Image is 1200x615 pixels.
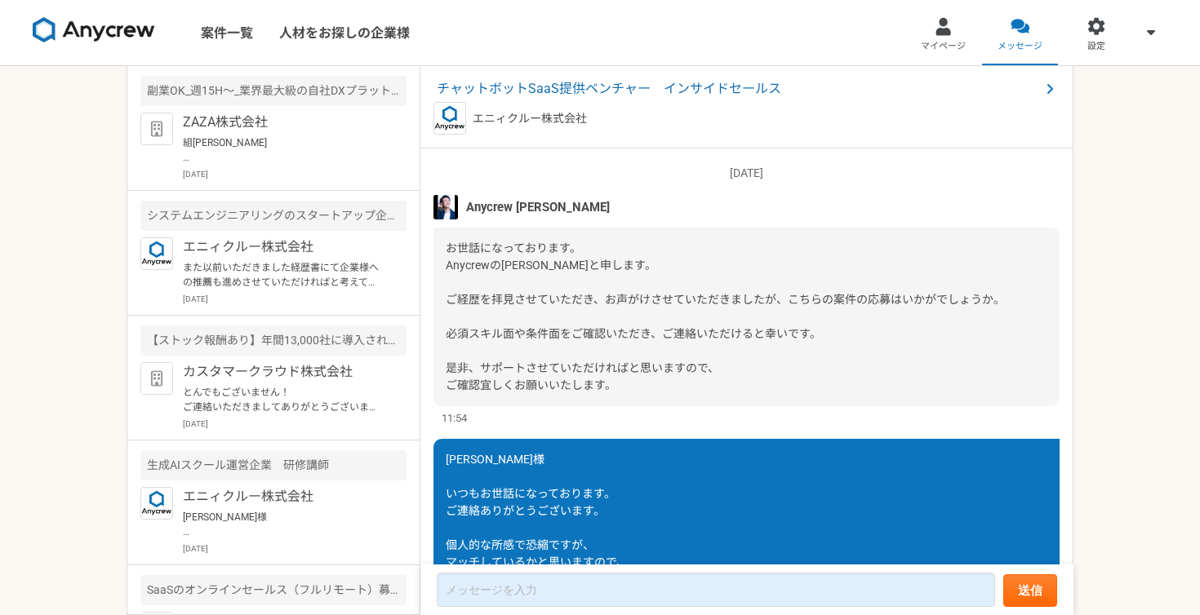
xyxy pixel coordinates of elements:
[433,195,458,219] img: S__5267474.jpg
[1003,574,1057,607] button: 送信
[442,410,467,426] span: 11:54
[433,102,466,135] img: logo_text_blue_01.png
[183,510,384,539] p: [PERSON_NAME]様 返信が遅くなり申し訳ございませんでした。 また先日、お打ち合わせ、ありがとうございました。 ご紹介いただいた別案件の件、承知いたしました。 [PERSON_NAME...
[446,241,1005,392] span: お世話になっております。 Anycrewの[PERSON_NAME]と申します。 ご経歴を拝見させていただき、お声がけさせていただきましたが、こちらの案件の応募はいかがでしょうか。 必須スキル面...
[140,362,173,395] img: default_org_logo-42cde973f59100197ec2c8e796e4974ac8490bb5b08a0eb061ff975e4574aa76.png
[921,40,966,53] span: マイページ
[140,76,407,106] div: 副業OK_週15H〜_業界最大級の自社DXプラットフォームのコンサルティング営業
[437,79,1040,99] span: チャットボットSaaS提供ベンチャー インサイドセールス
[140,487,173,520] img: logo_text_blue_01.png
[183,260,384,290] p: また以前いただきました経歴書にて企業様への推薦も進めさせていただければと考えております。こちら並行して進めさせていただいても大丈夫でしょうか？ よろしくお願いいたします。
[140,575,407,605] div: SaaSのオンラインセールス（フルリモート）募集
[183,385,384,414] p: とんでもございません！ ご連絡いただきましてありがとうございます。 村脇様宛に[DATE] 16:00 - 17:00にて日程調整させて頂きました！
[183,418,407,430] p: [DATE]
[183,237,384,257] p: エニィクルー株式会社
[183,542,407,555] p: [DATE]
[33,17,155,43] img: 8DqYSo04kwAAAAASUVORK5CYII=
[140,113,173,145] img: default_org_logo-42cde973f59100197ec2c8e796e4974ac8490bb5b08a0eb061ff975e4574aa76.png
[998,40,1042,53] span: メッセージ
[140,325,407,356] div: 【ストック報酬あり】年間13,000社に導入されたSaasのリード獲得のご依頼
[140,450,407,480] div: 生成AIスクール運営企業 研修講師
[183,293,407,305] p: [DATE]
[140,237,173,270] img: logo_text_blue_01.png
[140,201,407,231] div: システムエンジニアリングのスタートアップ企業 生成AIの新規事業のセールスを募集
[183,168,407,180] p: [DATE]
[183,487,384,507] p: エニィクルー株式会社
[183,362,384,382] p: カスタマークラウド株式会社
[473,110,587,127] p: エニィクルー株式会社
[183,135,384,165] p: 組[PERSON_NAME] はじめまして。 ZAZA株式会社アシスタントの[PERSON_NAME]と申します。 この度は弊社の業務委託案件にご興味をお持ちいただき、誠にありがとうございます。...
[183,113,384,132] p: ZAZA株式会社
[433,165,1060,182] p: [DATE]
[1087,40,1105,53] span: 設定
[466,198,610,216] span: Anycrew [PERSON_NAME]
